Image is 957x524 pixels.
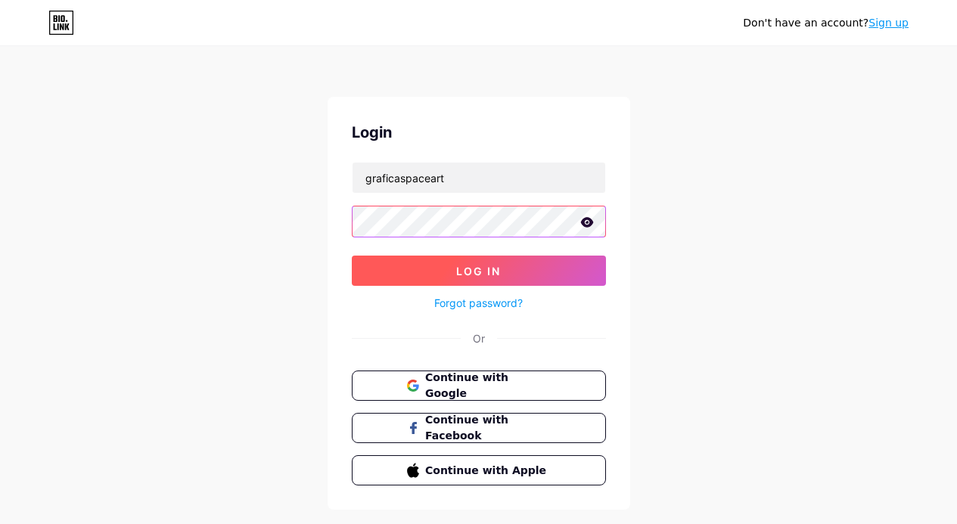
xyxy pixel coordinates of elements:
span: Log In [456,265,501,278]
button: Continue with Google [352,371,606,401]
button: Continue with Facebook [352,413,606,443]
div: Or [473,330,485,346]
button: Log In [352,256,606,286]
button: Continue with Apple [352,455,606,485]
span: Continue with Facebook [425,412,550,444]
input: Username [353,163,605,193]
div: Login [352,121,606,144]
a: Forgot password? [434,295,523,311]
a: Sign up [868,17,909,29]
div: Don't have an account? [743,15,909,31]
span: Continue with Google [425,370,550,402]
span: Continue with Apple [425,463,550,479]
